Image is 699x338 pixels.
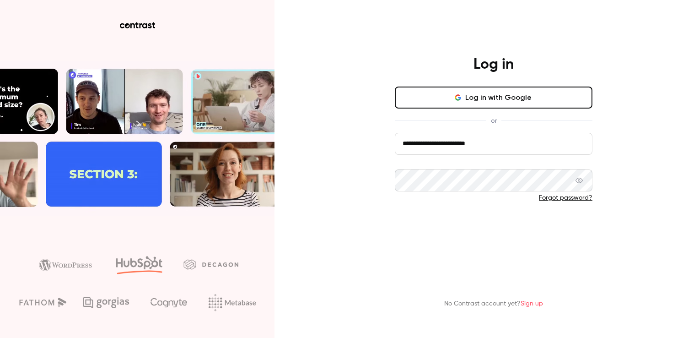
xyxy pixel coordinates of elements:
a: Sign up [521,300,543,307]
a: Forgot password? [539,195,592,201]
h4: Log in [473,55,514,74]
img: decagon [183,259,238,269]
p: No Contrast account yet? [444,299,543,309]
button: Log in with Google [395,87,592,109]
span: or [486,116,501,125]
button: Log in [395,217,592,239]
